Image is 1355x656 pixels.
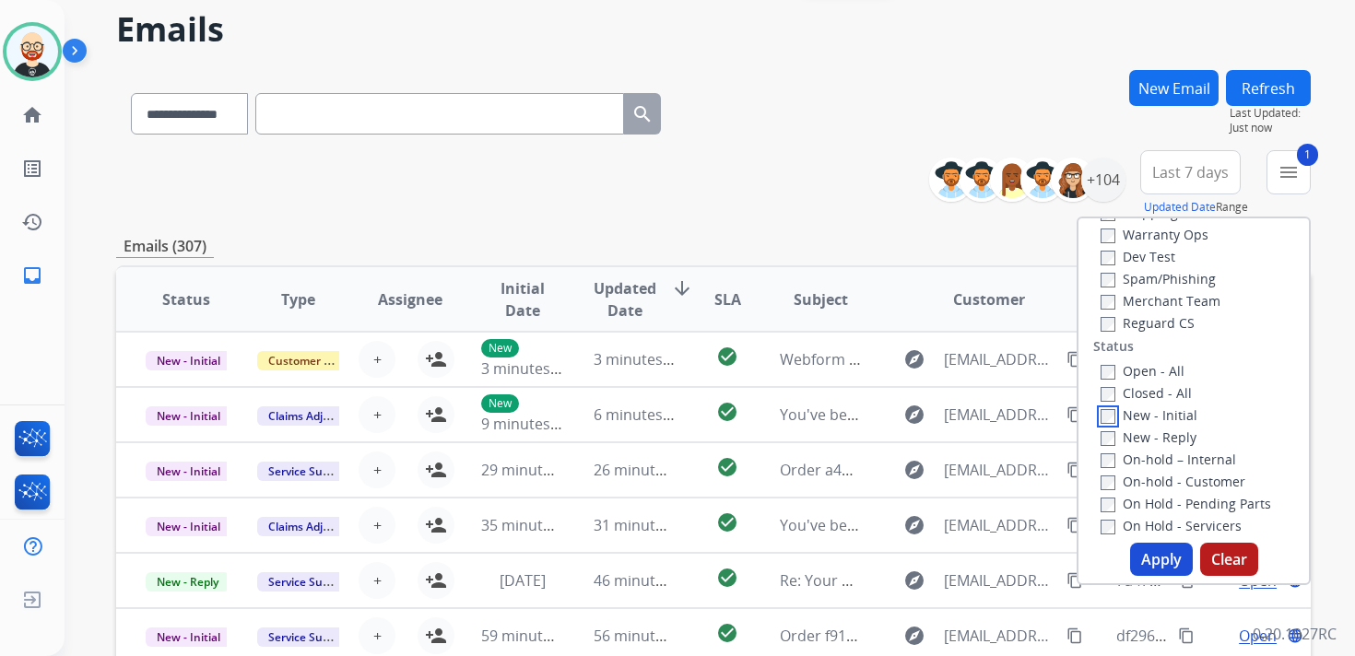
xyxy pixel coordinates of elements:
span: + [373,404,382,426]
span: Initial Date [481,277,562,322]
button: Clear [1200,543,1258,576]
mat-icon: search [631,103,654,125]
img: avatar [6,26,58,77]
span: 31 minutes ago [594,515,701,535]
span: New - Initial [146,517,231,536]
input: Merchant Team [1101,295,1115,310]
span: Customer [953,288,1025,310]
span: Open [1239,625,1277,647]
label: Status [1093,337,1134,356]
input: Reguard CS [1101,317,1115,332]
span: 56 minutes ago [594,626,701,646]
p: Emails (307) [116,235,214,258]
span: Service Support [257,627,362,647]
span: Type [281,288,315,310]
span: 9 minutes ago [481,414,580,434]
mat-icon: person_add [425,514,447,536]
span: + [373,348,382,370]
mat-icon: content_copy [1066,627,1083,644]
span: Range [1144,199,1248,215]
div: +104 [1081,158,1125,202]
span: Updated Date [594,277,656,322]
mat-icon: history [21,211,43,233]
span: 29 minutes ago [481,460,588,480]
mat-icon: explore [903,569,925,592]
mat-icon: content_copy [1066,406,1083,423]
mat-icon: inbox [21,264,43,287]
label: Warranty Ops [1101,226,1208,243]
button: Updated Date [1144,200,1216,215]
input: On-hold – Internal [1101,453,1115,468]
span: 35 minutes ago [481,515,588,535]
mat-icon: check_circle [716,567,738,589]
input: Open - All [1101,365,1115,380]
span: Order a450b2d7-bd91-4eb8-a75e-c5c4ddbf82f5 [780,460,1107,480]
span: Just now [1230,121,1311,135]
mat-icon: person_add [425,348,447,370]
button: + [359,451,395,488]
p: New [481,394,519,413]
span: Claims Adjudication [257,517,383,536]
input: Closed - All [1101,387,1115,402]
span: New - Initial [146,351,231,370]
h2: Emails [116,11,1311,48]
label: New - Initial [1101,406,1197,424]
input: Spam/Phishing [1101,273,1115,287]
mat-icon: check_circle [716,346,738,368]
span: Webform from [EMAIL_ADDRESS][DOMAIN_NAME] on [DATE] [780,349,1197,369]
mat-icon: person_add [425,404,447,426]
button: + [359,396,395,433]
mat-icon: content_copy [1178,627,1195,644]
span: Subject [794,288,848,310]
span: Assignee [378,288,442,310]
span: [EMAIL_ADDRESS][DOMAIN_NAME] [944,404,1056,426]
mat-icon: explore [903,348,925,370]
input: Dev Test [1101,251,1115,265]
input: Warranty Ops [1101,228,1115,243]
span: 59 minutes ago [481,626,588,646]
mat-icon: explore [903,625,925,647]
span: 26 minutes ago [594,460,701,480]
mat-icon: check_circle [716,622,738,644]
label: Open - All [1101,362,1184,380]
button: + [359,617,395,654]
span: Customer Support [257,351,377,370]
span: Claims Adjudication [257,406,383,426]
span: 3 minutes ago [481,358,580,379]
mat-icon: person_add [425,625,447,647]
label: On Hold - Pending Parts [1101,495,1271,512]
mat-icon: home [21,104,43,126]
input: On Hold - Servicers [1101,520,1115,534]
button: + [359,341,395,378]
span: SLA [714,288,741,310]
span: Service Support [257,462,362,481]
mat-icon: person_add [425,459,447,481]
label: New - Reply [1101,428,1196,446]
span: Last 7 days [1152,169,1229,176]
input: New - Reply [1101,431,1115,446]
label: Spam/Phishing [1101,270,1216,287]
mat-icon: person_add [425,569,447,592]
mat-icon: menu [1278,161,1300,183]
button: New Email [1129,70,1219,106]
label: Dev Test [1101,248,1175,265]
mat-icon: explore [903,514,925,536]
mat-icon: explore [903,404,925,426]
mat-icon: content_copy [1066,351,1083,368]
span: + [373,459,382,481]
span: Service Support [257,572,362,592]
p: 0.20.1027RC [1253,623,1337,645]
span: 46 minutes ago [594,570,701,591]
input: On Hold - Pending Parts [1101,498,1115,512]
p: New [481,339,519,357]
label: Merchant Team [1101,292,1220,310]
button: + [359,507,395,544]
mat-icon: arrow_downward [671,277,693,299]
span: + [373,569,382,592]
span: [EMAIL_ADDRESS][DOMAIN_NAME] [944,348,1056,370]
span: New - Initial [146,462,231,481]
mat-icon: check_circle [716,456,738,478]
label: Shipping Protection [1101,204,1244,221]
span: [EMAIL_ADDRESS][DOMAIN_NAME] [944,625,1056,647]
span: [EMAIL_ADDRESS][DOMAIN_NAME] [944,569,1056,592]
